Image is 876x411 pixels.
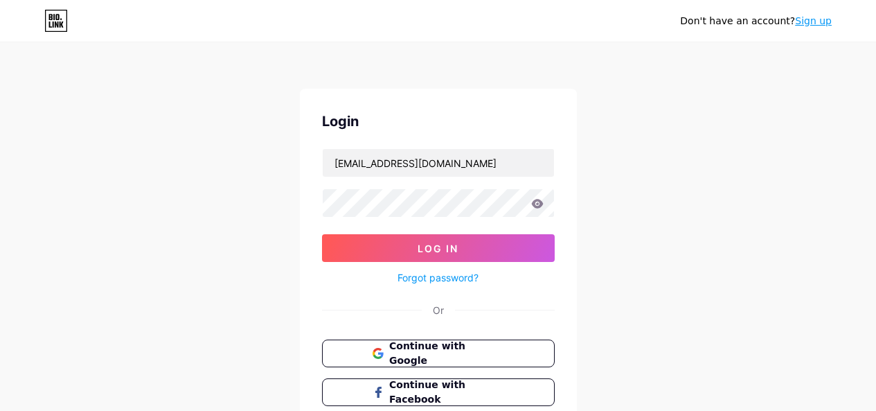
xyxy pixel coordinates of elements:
[397,270,479,285] a: Forgot password?
[418,243,458,254] span: Log In
[322,234,555,262] button: Log In
[433,303,444,317] div: Or
[389,339,503,368] span: Continue with Google
[795,15,832,26] a: Sign up
[680,14,832,28] div: Don't have an account?
[322,378,555,406] button: Continue with Facebook
[389,378,503,407] span: Continue with Facebook
[322,111,555,132] div: Login
[323,149,554,177] input: Username
[322,340,555,367] button: Continue with Google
